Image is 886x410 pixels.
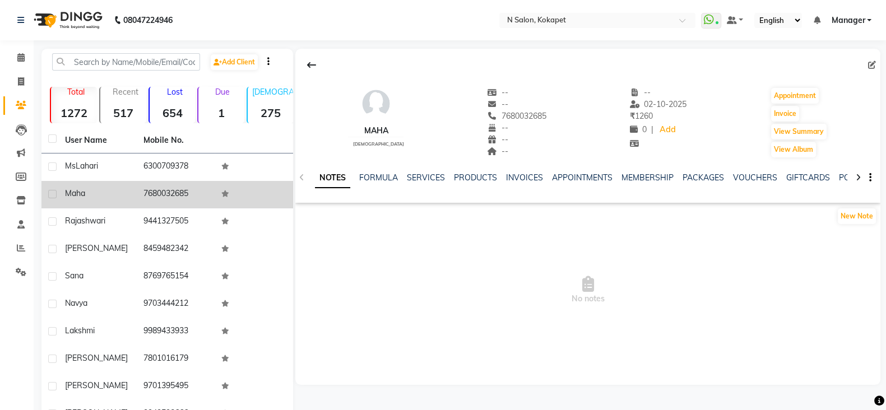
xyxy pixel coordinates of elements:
img: logo [29,4,105,36]
span: rajashwari [65,216,105,226]
b: 08047224946 [123,4,173,36]
button: View Album [771,142,816,157]
span: lakshmi [65,325,95,336]
span: Manager [831,15,865,26]
a: Add Client [211,54,258,70]
span: No notes [295,234,880,346]
td: 7680032685 [137,181,215,208]
button: Appointment [771,88,819,104]
td: 7801016179 [137,346,215,373]
span: [PERSON_NAME] [65,380,128,390]
p: Lost [154,87,196,97]
a: MEMBERSHIP [621,173,674,183]
a: POINTS [839,173,868,183]
span: -- [487,99,508,109]
span: 0 [629,124,646,134]
div: maha [348,125,403,137]
strong: 1 [198,106,244,120]
span: 1260 [629,111,652,121]
span: -- [487,146,508,156]
div: Back to Client [300,54,323,76]
td: 9989433933 [137,318,215,346]
p: Due [201,87,244,97]
td: 9703444212 [137,291,215,318]
td: 8459482342 [137,236,215,263]
span: [PERSON_NAME] [65,353,128,363]
p: Recent [105,87,146,97]
span: -- [629,87,651,97]
th: User Name [58,128,137,153]
a: VOUCHERS [733,173,777,183]
span: 7680032685 [487,111,546,121]
p: Total [55,87,97,97]
input: Search by Name/Mobile/Email/Code [52,53,200,71]
a: GIFTCARDS [786,173,830,183]
th: Mobile No. [137,128,215,153]
span: -- [487,123,508,133]
a: INVOICES [506,173,543,183]
strong: 517 [100,106,146,120]
span: [PERSON_NAME] [65,243,128,253]
span: ms [65,161,76,171]
span: Navya [65,298,87,308]
span: Sana [65,271,84,281]
td: 9441327505 [137,208,215,236]
strong: 1272 [51,106,97,120]
span: ₹ [629,111,634,121]
span: -- [487,134,508,145]
img: avatar [359,87,393,120]
span: Lahari [76,161,98,171]
a: NOTES [315,168,350,188]
a: APPOINTMENTS [552,173,613,183]
td: 6300709378 [137,153,215,181]
a: SERVICES [407,173,445,183]
span: maha [65,188,85,198]
td: 8769765154 [137,263,215,291]
p: [DEMOGRAPHIC_DATA] [252,87,294,97]
button: Invoice [771,106,799,122]
a: FORMULA [359,173,398,183]
span: [DEMOGRAPHIC_DATA] [352,141,403,147]
td: 9701395495 [137,373,215,400]
button: New Note [838,208,876,224]
strong: 275 [248,106,294,120]
a: PACKAGES [683,173,724,183]
a: Add [657,122,677,138]
span: 02-10-2025 [629,99,686,109]
a: PRODUCTS [454,173,497,183]
span: -- [487,87,508,97]
strong: 654 [150,106,196,120]
span: | [651,124,653,136]
button: View Summary [771,124,827,139]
